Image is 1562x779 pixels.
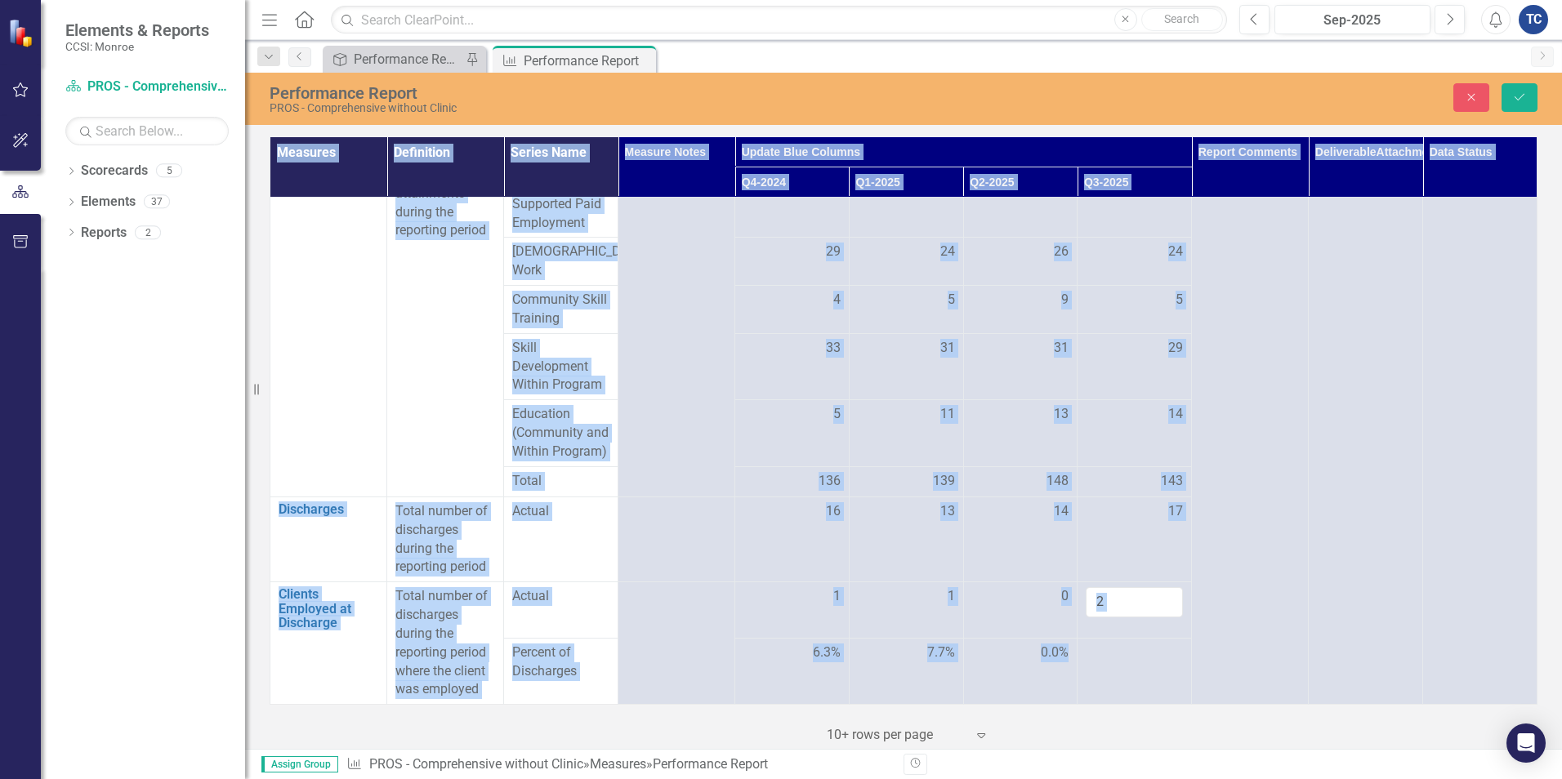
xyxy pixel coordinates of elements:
[156,164,182,178] div: 5
[512,502,609,521] span: Actual
[940,502,955,521] span: 13
[1274,5,1430,34] button: Sep-2025
[819,472,841,491] span: 136
[833,405,841,424] span: 5
[369,756,583,772] a: PROS - Comprehensive without Clinic
[395,587,495,699] div: Total number of discharges during the reporting period where the client was employed
[948,291,955,309] span: 5
[81,193,136,211] a: Elements
[512,291,609,328] span: Community Skill Training
[65,117,229,145] input: Search Below...
[1164,12,1199,25] span: Search
[144,195,170,209] div: 37
[512,176,609,233] span: Program-Supported Paid Employment
[1280,11,1425,30] div: Sep-2025
[826,502,841,521] span: 16
[1141,8,1223,31] button: Search
[940,339,955,358] span: 31
[1041,643,1069,662] span: 0.0%
[524,51,652,71] div: Performance Report
[1168,243,1183,261] span: 24
[261,756,338,772] span: Assign Group
[512,587,609,606] span: Actual
[65,78,229,96] a: PROS - Comprehensive without Clinic
[270,102,980,114] div: PROS - Comprehensive without Clinic
[1061,291,1069,309] span: 9
[1054,405,1069,424] span: 13
[590,756,646,772] a: Measures
[1168,405,1183,424] span: 14
[933,472,955,491] span: 139
[940,243,955,261] span: 24
[135,225,161,239] div: 2
[813,643,841,662] span: 6.3%
[8,18,38,47] img: ClearPoint Strategy
[512,643,609,681] span: Percent of Discharges
[327,49,462,69] a: Performance Report Tracker
[833,587,841,606] span: 1
[1047,472,1069,491] span: 148
[512,472,609,491] span: Total
[1176,291,1183,309] span: 5
[1506,723,1546,763] div: Open Intercom Messenger
[270,84,980,102] div: Performance Report
[395,502,495,576] div: Total number of discharges during the reporting period
[81,224,127,243] a: Reports
[354,49,462,69] div: Performance Report Tracker
[826,243,841,261] span: 29
[512,243,609,280] span: [DEMOGRAPHIC_DATA] Work
[940,405,955,424] span: 11
[331,6,1227,34] input: Search ClearPoint...
[279,587,378,630] a: Clients Employed at Discharge
[833,291,841,309] span: 4
[65,40,209,53] small: CCSI: Monroe
[927,643,955,662] span: 7.7%
[653,756,768,772] div: Performance Report
[346,755,891,774] div: » »
[65,20,209,40] span: Elements & Reports
[81,162,148,180] a: Scorecards
[1519,5,1548,34] button: TC
[279,502,378,517] a: Discharges
[1061,587,1069,606] span: 0
[1161,472,1183,491] span: 143
[826,339,841,358] span: 33
[1054,502,1069,521] span: 14
[948,587,955,606] span: 1
[1054,243,1069,261] span: 26
[1168,339,1183,358] span: 29
[512,405,609,461] span: Education (Community and Within Program)
[512,339,609,395] span: Skill Development Within Program
[1168,502,1183,521] span: 17
[1054,339,1069,358] span: 31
